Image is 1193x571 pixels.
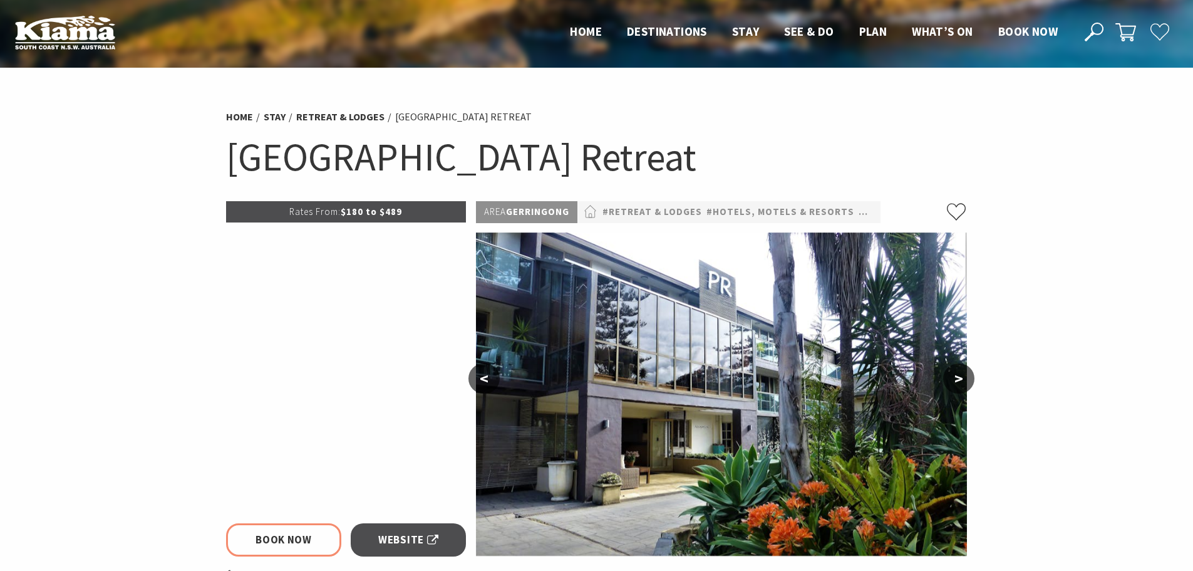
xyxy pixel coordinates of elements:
[378,532,438,548] span: Website
[998,24,1058,39] span: Book now
[226,132,968,182] h1: [GEOGRAPHIC_DATA] Retreat
[289,206,341,217] span: Rates From:
[15,15,115,50] img: Kiama Logo
[476,233,967,556] img: Facade
[226,201,467,223] p: $180 to $489
[912,24,973,39] span: What’s On
[732,24,760,39] span: Stay
[226,110,253,123] a: Home
[468,364,500,394] button: <
[859,24,887,39] span: Plan
[943,364,974,394] button: >
[264,110,286,123] a: Stay
[351,523,467,557] a: Website
[570,24,602,39] span: Home
[296,110,385,123] a: Retreat & Lodges
[627,24,707,39] span: Destinations
[476,201,577,223] p: Gerringong
[784,24,834,39] span: See & Do
[395,109,532,125] li: [GEOGRAPHIC_DATA] Retreat
[602,204,702,220] a: #Retreat & Lodges
[484,206,506,217] span: Area
[557,22,1070,43] nav: Main Menu
[226,523,342,557] a: Book Now
[706,204,854,220] a: #Hotels, Motels & Resorts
